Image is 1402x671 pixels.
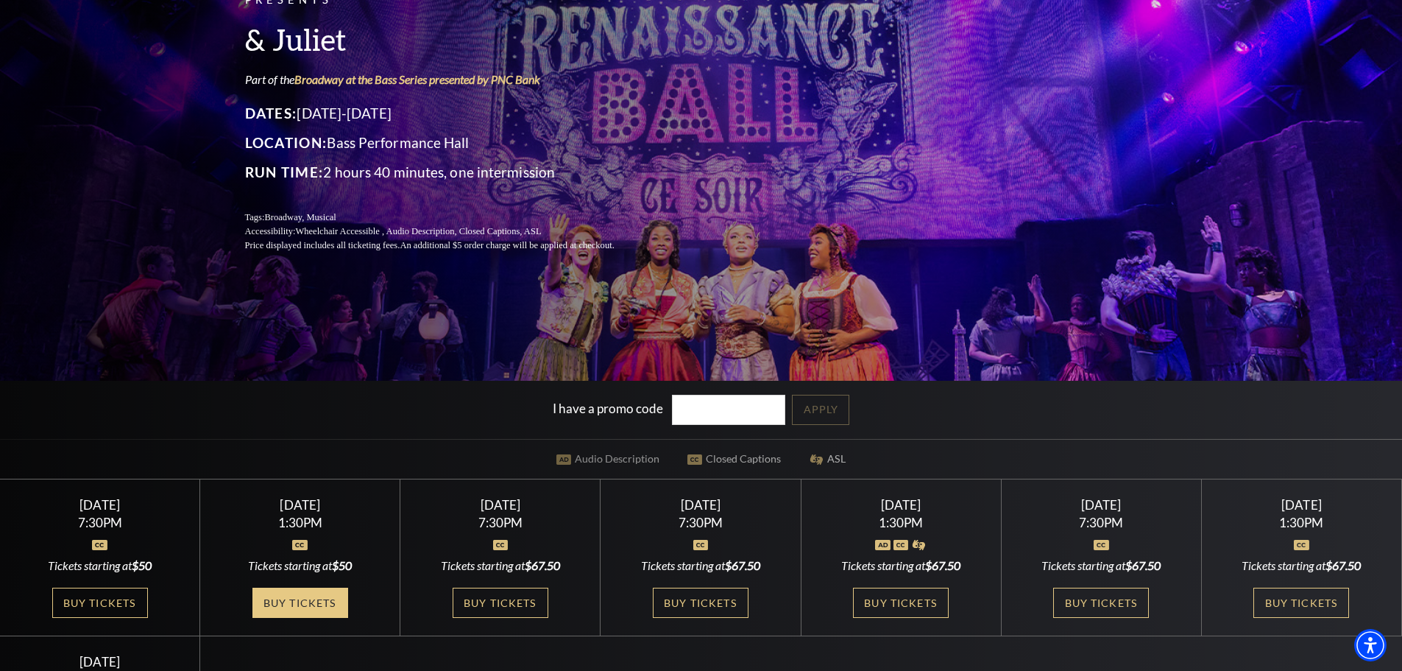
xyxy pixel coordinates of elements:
label: I have a promo code [553,401,663,416]
div: [DATE] [618,497,783,513]
span: Run Time: [245,164,324,180]
a: Buy Tickets [1253,588,1349,618]
p: Tags: [245,211,650,225]
div: [DATE] [18,654,183,670]
div: [DATE] [218,497,383,513]
div: [DATE] [1219,497,1384,513]
div: Tickets starting at [1219,558,1384,574]
div: Tickets starting at [1019,558,1183,574]
a: Buy Tickets [1053,588,1149,618]
div: Tickets starting at [418,558,583,574]
div: [DATE] [418,497,583,513]
div: Accessibility Menu [1354,629,1387,661]
span: $67.50 [725,558,760,572]
span: Broadway, Musical [264,212,336,222]
span: $67.50 [925,558,960,572]
div: [DATE] [1019,497,1183,513]
span: Wheelchair Accessible , Audio Description, Closed Captions, ASL [295,226,541,236]
div: [DATE] [18,497,183,513]
p: Accessibility: [245,225,650,239]
div: 1:30PM [1219,516,1384,529]
p: 2 hours 40 minutes, one intermission [245,161,650,184]
div: 1:30PM [218,516,383,529]
div: 7:30PM [18,516,183,529]
span: $67.50 [1325,558,1361,572]
div: 7:30PM [418,516,583,529]
p: Price displayed includes all ticketing fees. [245,239,650,253]
p: Part of the [245,71,650,88]
span: $50 [132,558,152,572]
div: [DATE] [818,497,983,513]
span: $67.50 [1125,558,1161,572]
span: $67.50 [525,558,560,572]
h3: & Juliet [245,21,650,58]
div: 1:30PM [818,516,983,529]
div: Tickets starting at [218,558,383,574]
a: Broadway at the Bass Series presented by PNC Bank - open in a new tab [294,72,540,86]
a: Buy Tickets [653,588,748,618]
a: Buy Tickets [853,588,949,618]
div: Tickets starting at [818,558,983,574]
span: $50 [332,558,352,572]
span: An additional $5 order charge will be applied at checkout. [400,240,614,250]
span: Location: [245,134,328,151]
div: Tickets starting at [18,558,183,574]
div: 7:30PM [618,516,783,529]
p: [DATE]-[DATE] [245,102,650,125]
span: Dates: [245,105,297,122]
div: Tickets starting at [618,558,783,574]
p: Bass Performance Hall [245,131,650,155]
a: Buy Tickets [453,588,548,618]
a: Buy Tickets [252,588,348,618]
a: Buy Tickets [52,588,148,618]
div: 7:30PM [1019,516,1183,529]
